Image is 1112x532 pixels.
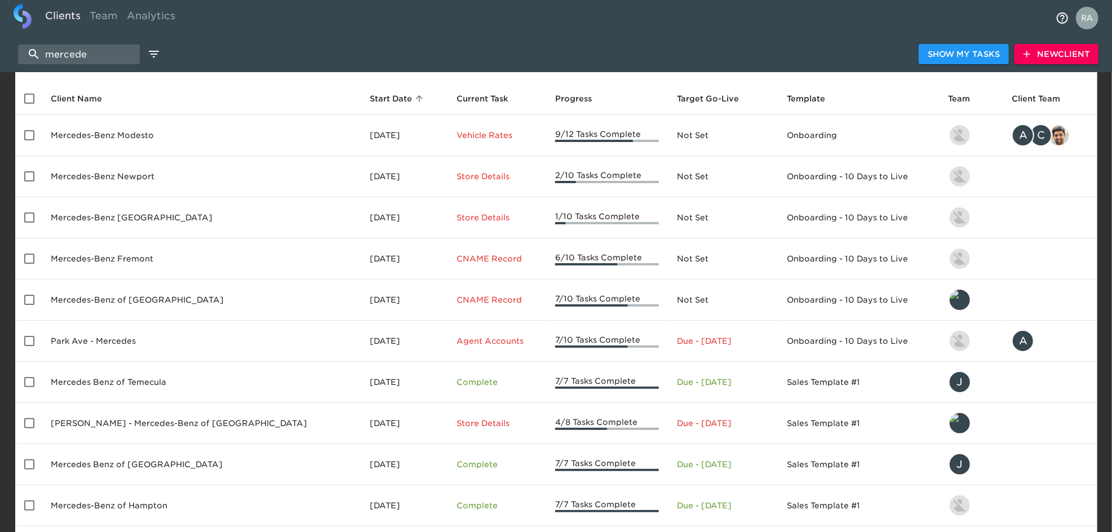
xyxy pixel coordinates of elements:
td: [DATE] [361,444,448,485]
td: [DATE] [361,238,448,280]
td: Sales Template #1 [778,362,940,403]
td: 9/12 Tasks Complete [546,115,668,156]
td: 7/7 Tasks Complete [546,444,668,485]
td: Sales Template #1 [778,403,940,444]
button: notifications [1049,5,1076,32]
button: edit [144,45,163,64]
p: CNAME Record [457,294,537,305]
span: Current Task [457,92,523,105]
input: search [18,45,140,64]
td: Mercedes-Benz Modesto [42,115,361,156]
td: 7/7 Tasks Complete [546,485,668,526]
div: nikko.foster@roadster.com [949,330,994,352]
td: Not Set [668,115,778,156]
img: lowell@roadster.com [950,495,970,516]
img: sandeep@simplemnt.com [1049,125,1069,145]
p: Complete [457,459,537,470]
span: New Client [1024,47,1089,61]
td: Onboarding - 10 Days to Live [778,197,940,238]
span: Calculated based on the start date and the duration of all Tasks contained in this Hub. [677,92,739,105]
img: logo [14,4,32,29]
a: Team [85,4,122,32]
td: 7/7 Tasks Complete [546,362,668,403]
td: Mercedes-Benz of [GEOGRAPHIC_DATA] [42,280,361,321]
span: Show My Tasks [928,47,1000,61]
p: Store Details [457,418,537,429]
p: Due - [DATE] [677,459,769,470]
td: [DATE] [361,197,448,238]
td: Sales Template #1 [778,444,940,485]
span: Target Go-Live [677,92,754,105]
div: angelique.nurse@roadster.com, clayton.mandel@roadster.com, sandeep@simplemnt.com [1012,124,1088,147]
div: J [949,371,971,393]
td: Mercedes-Benz Newport [42,156,361,197]
td: [PERSON_NAME] - Mercedes-Benz of [GEOGRAPHIC_DATA] [42,403,361,444]
span: Progress [555,92,606,105]
div: justin.gervais@roadster.com [949,371,994,393]
p: Store Details [457,171,537,182]
td: Onboarding [778,115,940,156]
td: Sales Template #1 [778,485,940,526]
img: kevin.lo@roadster.com [950,125,970,145]
p: Due - [DATE] [677,335,769,347]
p: Complete [457,500,537,511]
td: Onboarding - 10 Days to Live [778,156,940,197]
span: Template [787,92,840,105]
img: kevin.lo@roadster.com [950,207,970,228]
div: justin.gervais@roadster.com [949,453,994,476]
td: 2/10 Tasks Complete [546,156,668,197]
div: kevin.lo@roadster.com [949,165,994,188]
a: Analytics [122,4,180,32]
td: [DATE] [361,362,448,403]
td: Mercedes-Benz of Hampton [42,485,361,526]
td: Mercedes Benz of [GEOGRAPHIC_DATA] [42,444,361,485]
span: Client Name [51,92,117,105]
div: tyler@roadster.com [949,412,994,435]
td: 1/10 Tasks Complete [546,197,668,238]
td: Mercedes-Benz Fremont [42,238,361,280]
div: A [1012,330,1034,352]
td: Mercedes Benz of Temecula [42,362,361,403]
td: [DATE] [361,403,448,444]
div: lowell@roadster.com [949,494,994,517]
td: Not Set [668,156,778,197]
img: tyler@roadster.com [950,413,970,433]
a: Clients [41,4,85,32]
td: 7/10 Tasks Complete [546,321,668,362]
p: Agent Accounts [457,335,537,347]
td: 4/8 Tasks Complete [546,403,668,444]
button: Show My Tasks [919,44,1009,65]
div: leland@roadster.com [949,289,994,311]
td: Onboarding - 10 Days to Live [778,280,940,321]
div: kevin.lo@roadster.com [949,247,994,270]
td: [DATE] [361,115,448,156]
img: Profile [1076,7,1098,29]
div: kevin.lo@roadster.com [949,124,994,147]
img: nikko.foster@roadster.com [950,331,970,351]
span: This is the next Task in this Hub that should be completed [457,92,508,105]
p: Due - [DATE] [677,500,769,511]
td: Onboarding - 10 Days to Live [778,321,940,362]
p: Due - [DATE] [677,418,769,429]
div: C [1030,124,1052,147]
td: 7/10 Tasks Complete [546,280,668,321]
img: kevin.lo@roadster.com [950,166,970,187]
td: Park Ave - Mercedes [42,321,361,362]
p: CNAME Record [457,253,537,264]
p: Store Details [457,212,537,223]
img: leland@roadster.com [950,290,970,310]
td: Not Set [668,197,778,238]
td: 6/10 Tasks Complete [546,238,668,280]
p: Complete [457,376,537,388]
td: Onboarding - 10 Days to Live [778,238,940,280]
button: NewClient [1014,44,1098,65]
td: [DATE] [361,321,448,362]
td: Mercedes-Benz [GEOGRAPHIC_DATA] [42,197,361,238]
td: [DATE] [361,485,448,526]
span: Start Date [370,92,427,105]
div: kevin.lo@roadster.com [949,206,994,229]
p: Vehicle Rates [457,130,537,141]
span: Team [949,92,985,105]
div: asmith@yourmercedes.com [1012,330,1088,352]
td: Not Set [668,238,778,280]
